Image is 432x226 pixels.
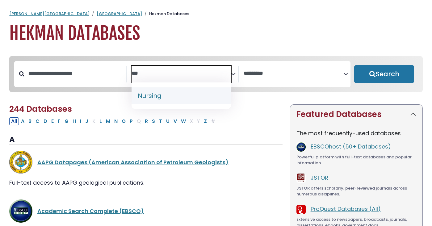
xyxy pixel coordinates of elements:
[311,174,328,182] a: JSTOR
[63,117,70,125] button: Filter Results G
[104,117,112,125] button: Filter Results M
[37,158,229,166] a: AAPG Datapages (American Association of Petroleum Geologists)
[112,117,120,125] button: Filter Results N
[179,117,188,125] button: Filter Results W
[42,117,49,125] button: Filter Results D
[290,105,422,124] button: Featured Databases
[37,207,144,215] a: Academic Search Complete (EBSCO)
[9,11,423,17] nav: breadcrumb
[9,117,218,125] div: Alpha-list to filter by first letter of database name
[164,117,171,125] button: Filter Results U
[49,117,56,125] button: Filter Results E
[311,205,381,213] a: ProQuest Databases (All)
[150,117,157,125] button: Filter Results S
[296,185,416,197] div: JSTOR offers scholarly, peer-reviewed journals across numerous disciplines.
[142,11,189,17] li: Hekman Databases
[143,117,150,125] button: Filter Results R
[71,117,78,125] button: Filter Results H
[9,56,423,92] nav: Search filters
[157,117,164,125] button: Filter Results T
[9,103,72,115] span: 244 Databases
[9,23,423,44] h1: Hekman Databases
[9,178,283,187] div: Full-text access to AAPG geological publications.
[132,87,231,104] li: Nursing
[27,117,33,125] button: Filter Results B
[132,70,231,77] textarea: Search
[78,117,83,125] button: Filter Results I
[202,117,209,125] button: Filter Results Z
[9,11,90,17] a: [PERSON_NAME][GEOGRAPHIC_DATA]
[19,117,26,125] button: Filter Results A
[311,143,391,150] a: EBSCOhost (50+ Databases)
[120,117,128,125] button: Filter Results O
[9,135,283,144] h3: A
[296,129,416,137] p: The most frequently-used databases
[97,11,142,17] a: [GEOGRAPHIC_DATA]
[98,117,104,125] button: Filter Results L
[56,117,62,125] button: Filter Results F
[83,117,90,125] button: Filter Results J
[34,117,41,125] button: Filter Results C
[172,117,179,125] button: Filter Results V
[9,117,19,125] button: All
[244,70,343,77] textarea: Search
[128,117,135,125] button: Filter Results P
[24,69,126,79] input: Search database by title or keyword
[354,65,414,83] button: Submit for Search Results
[296,154,416,166] div: Powerful platform with full-text databases and popular information.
